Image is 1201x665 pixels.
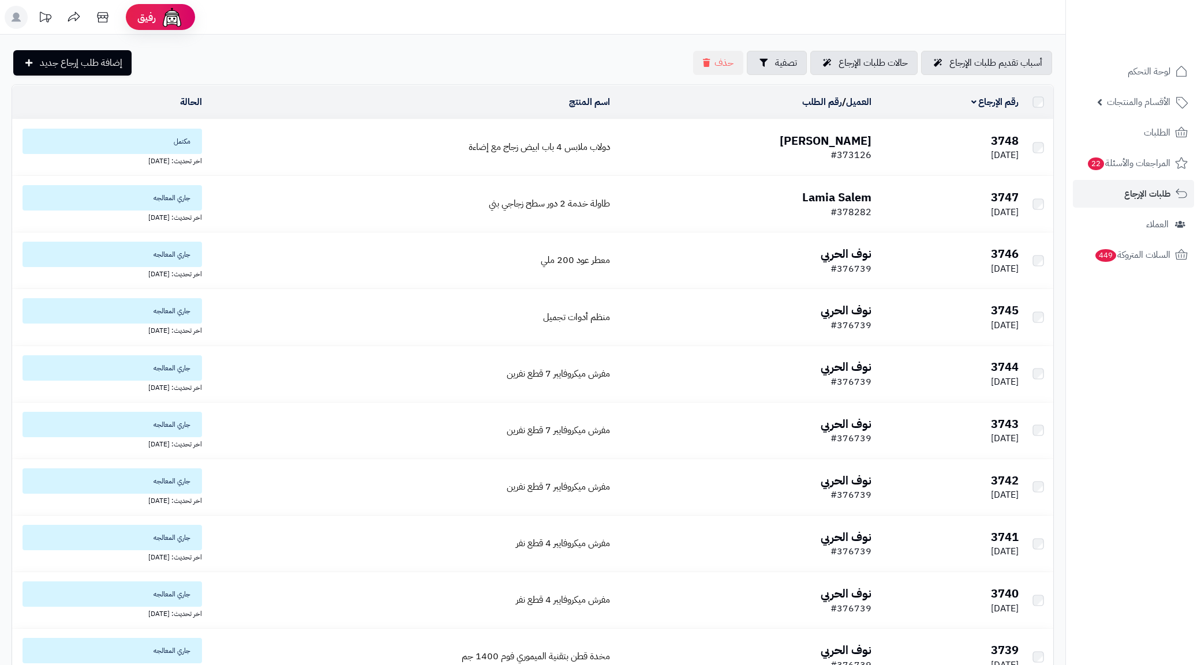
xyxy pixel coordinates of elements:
[137,10,156,24] span: رفيق
[180,95,202,109] a: الحالة
[1144,125,1170,141] span: الطلبات
[821,472,871,489] b: نوف الحربي
[615,85,876,119] td: /
[830,431,871,445] span: #376739
[1146,216,1169,232] span: العملاء
[23,412,202,437] span: جاري المعالجه
[991,431,1019,445] span: [DATE]
[1073,149,1194,177] a: المراجعات والأسئلة22
[1073,241,1194,269] a: السلات المتروكة449
[830,318,871,332] span: #376739
[991,641,1019,659] b: 3739
[516,593,610,607] a: مفرش ميكروفايبر 4 قطع نفر
[160,6,184,29] img: ai-face.png
[830,602,871,615] span: #376739
[846,95,871,109] a: العميل
[821,415,871,433] b: نوف الحربي
[802,189,871,206] b: Lamia Salem
[1073,58,1194,85] a: لوحة التحكم
[991,318,1019,332] span: [DATE]
[830,375,871,389] span: #376739
[991,205,1019,219] span: [DATE]
[780,132,871,149] b: [PERSON_NAME]
[802,95,842,109] a: رقم الطلب
[830,544,871,558] span: #376739
[839,56,908,70] span: حالات طلبات الإرجاع
[991,189,1019,206] b: 3747
[516,536,610,550] a: مفرش ميكروفايبر 4 قطع نفر
[921,51,1052,75] a: أسباب تقديم طلبات الإرجاع
[17,324,202,336] div: اخر تحديث: [DATE]
[17,437,202,449] div: اخر تحديث: [DATE]
[1087,155,1170,171] span: المراجعات والأسئلة
[991,585,1019,602] b: 3740
[40,56,122,70] span: إضافة طلب إرجاع جديد
[830,205,871,219] span: #378282
[17,154,202,166] div: اخر تحديث: [DATE]
[1128,63,1170,80] span: لوحة التحكم
[991,415,1019,433] b: 3743
[775,56,797,70] span: تصفية
[23,242,202,267] span: جاري المعالجه
[821,585,871,602] b: نوف الحربي
[991,528,1019,546] b: 3741
[1073,119,1194,146] a: الطلبات
[31,6,59,32] a: تحديثات المنصة
[17,267,202,279] div: اخر تحديث: [DATE]
[821,358,871,375] b: نوف الحربي
[830,262,871,276] span: #376739
[1124,186,1170,202] span: طلبات الإرجاع
[23,468,202,494] span: جاري المعالجه
[541,253,610,267] span: معطر عود 200 ملي
[23,298,202,324] span: جاري المعالجه
[1107,94,1170,110] span: الأقسام والمنتجات
[23,129,202,154] span: مكتمل
[1094,247,1170,263] span: السلات المتروكة
[830,488,871,502] span: #376739
[991,358,1019,375] b: 3744
[507,423,610,437] a: مفرش ميكروفايبر 7 قطع نفرين
[991,132,1019,149] b: 3748
[991,488,1019,502] span: [DATE]
[23,355,202,381] span: جاري المعالجه
[821,641,871,659] b: نوف الحربي
[693,51,743,75] button: حذف
[543,310,610,324] a: منظم أدوات تجميل
[810,51,918,75] a: حالات طلبات الإرجاع
[507,480,610,494] a: مفرش ميكروفايبر 7 قطع نفرين
[462,649,610,663] a: مخدة قطن بتقنية الميموري فوم 1400 جم
[971,95,1019,109] a: رقم الإرجاع
[1123,29,1190,54] img: logo-2.png
[991,245,1019,262] b: 3746
[17,550,202,562] div: اخر تحديث: [DATE]
[1073,211,1194,238] a: العملاء
[821,245,871,262] b: نوف الحربي
[991,148,1019,162] span: [DATE]
[569,95,610,109] a: اسم المنتج
[23,185,202,211] span: جاري المعالجه
[469,140,610,154] a: دولاب ملابس 4 باب ابيض زجاج مع إضاءة
[991,544,1019,558] span: [DATE]
[507,367,610,381] a: مفرش ميكروفايبر 7 قطع نفرين
[23,525,202,550] span: جاري المعالجه
[991,375,1019,389] span: [DATE]
[489,197,610,211] a: طاولة خدمة 2 دور سطح زجاجي بني
[17,211,202,223] div: اخر تحديث: [DATE]
[821,528,871,546] b: نوف الحربي
[23,638,202,663] span: جاري المعالجه
[714,56,734,70] span: حذف
[949,56,1042,70] span: أسباب تقديم طلبات الإرجاع
[17,494,202,506] div: اخر تحديث: [DATE]
[991,302,1019,319] b: 3745
[821,302,871,319] b: نوف الحربي
[830,148,871,162] span: #373126
[1088,157,1104,170] span: 22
